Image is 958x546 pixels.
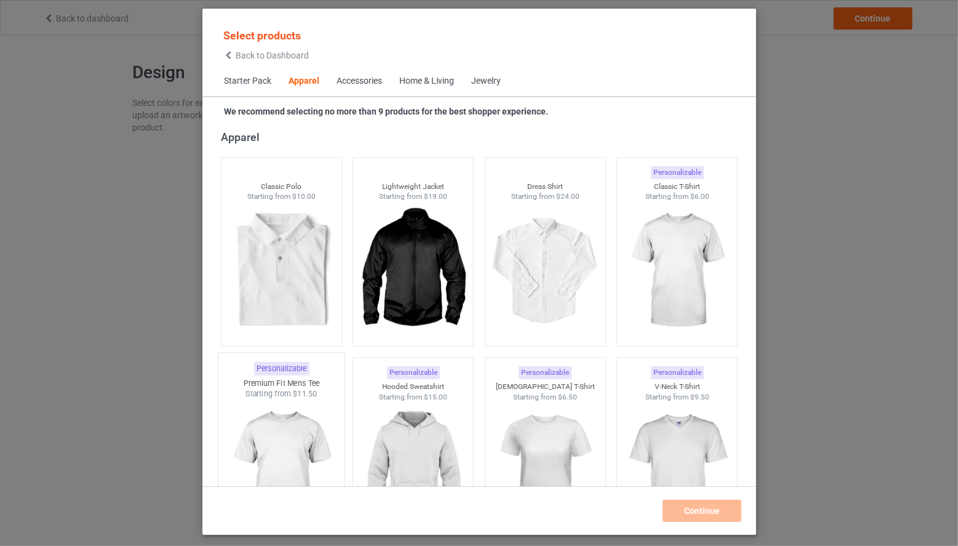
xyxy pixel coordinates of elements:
div: Apparel [289,75,319,87]
span: $6.00 [690,192,709,201]
div: [DEMOGRAPHIC_DATA] T-Shirt [485,382,605,392]
div: Accessories [337,75,382,87]
img: regular.jpg [358,202,468,340]
div: Starting from [353,392,473,403]
div: Starting from [485,191,605,202]
div: Personalizable [386,366,439,379]
div: Starting from [485,392,605,403]
div: Home & Living [399,75,454,87]
div: Starting from [617,191,737,202]
span: $15.00 [424,393,447,401]
div: Apparel [220,130,743,144]
span: Select products [223,29,301,42]
img: regular.jpg [490,202,600,340]
span: $10.00 [292,192,315,201]
div: Classic Polo [221,182,341,192]
img: regular.jpg [223,399,339,544]
div: Personalizable [650,366,703,379]
img: regular.jpg [490,402,600,540]
img: regular.jpg [622,402,732,540]
img: regular.jpg [622,202,732,340]
div: Premium Fit Mens Tee [218,378,344,388]
div: Personalizable [519,366,572,379]
span: Starter Pack [215,66,280,96]
div: Starting from [353,191,473,202]
div: Starting from [617,392,737,403]
strong: We recommend selecting no more than 9 products for the best shopper experience. [224,106,548,116]
div: Dress Shirt [485,182,605,192]
div: Jewelry [471,75,501,87]
div: Personalizable [253,362,309,375]
span: $6.50 [558,393,577,401]
div: Starting from [218,389,344,399]
img: regular.jpg [226,202,336,340]
span: $19.00 [424,192,447,201]
span: $24.00 [556,192,579,201]
div: V-Neck T-Shirt [617,382,737,392]
img: regular.jpg [358,402,468,540]
div: Hooded Sweatshirt [353,382,473,392]
div: Personalizable [650,166,703,179]
div: Starting from [221,191,341,202]
div: Classic T-Shirt [617,182,737,192]
span: Back to Dashboard [236,50,309,60]
span: $11.50 [292,390,317,399]
div: Lightweight Jacket [353,182,473,192]
span: $9.50 [690,393,709,401]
